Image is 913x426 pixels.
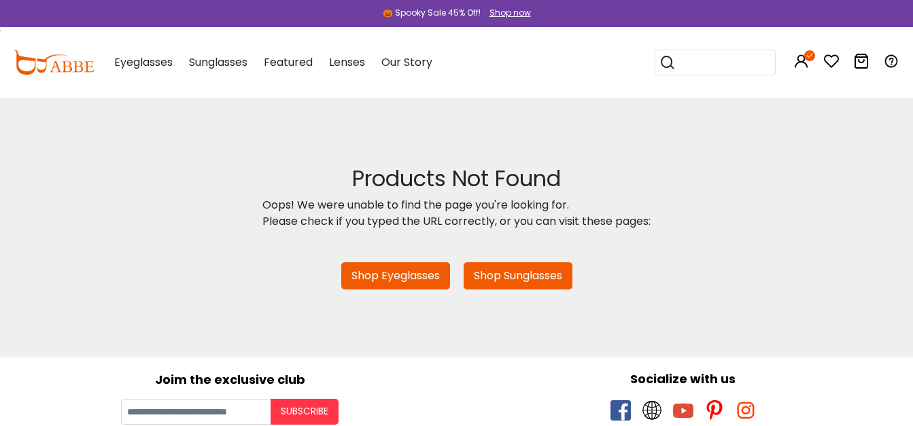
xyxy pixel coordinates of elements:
[189,54,247,70] span: Sunglasses
[610,400,631,421] span: facebook
[642,400,662,421] span: twitter
[704,400,725,421] span: pinterest
[341,262,450,289] a: Shop Eyeglasses
[673,400,693,421] span: youtube
[489,7,531,19] div: Shop now
[264,54,313,70] span: Featured
[121,399,271,425] input: Your email
[271,399,339,425] button: Subscribe
[262,197,651,213] div: Oops! We were unable to find the page you're looking for.
[483,7,531,18] a: Shop now
[464,262,572,289] a: Shop Sunglasses
[262,213,651,230] div: Please check if you typed the URL correctly, or you can visit these pages:
[329,54,365,70] span: Lenses
[10,368,450,389] div: Joim the exclusive club
[464,370,903,388] div: Socialize with us
[114,54,173,70] span: Eyeglasses
[383,7,481,19] div: 🎃 Spooky Sale 45% Off!
[262,166,651,192] h2: Products Not Found
[381,54,432,70] span: Our Story
[736,400,756,421] span: instagram
[14,50,94,75] img: abbeglasses.com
